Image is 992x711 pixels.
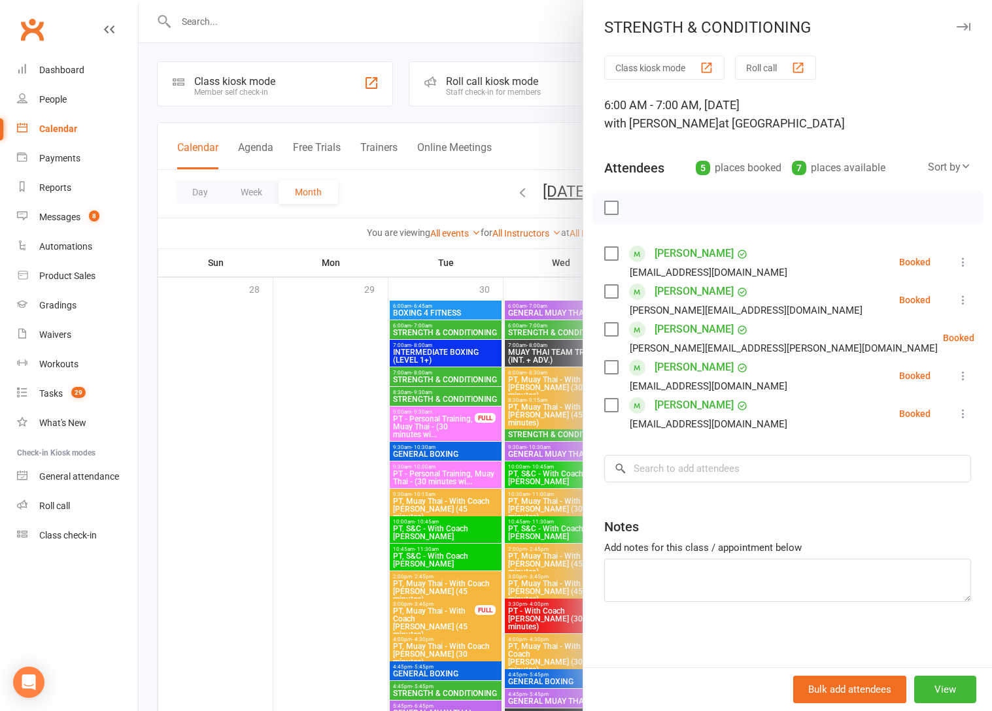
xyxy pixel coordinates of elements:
[604,116,719,130] span: with [PERSON_NAME]
[17,521,138,550] a: Class kiosk mode
[655,243,734,264] a: [PERSON_NAME]
[793,676,906,703] button: Bulk add attendees
[39,418,86,428] div: What's New
[899,257,931,267] div: Booked
[39,501,70,511] div: Roll call
[39,388,63,399] div: Tasks
[630,378,787,395] div: [EMAIL_ADDRESS][DOMAIN_NAME]
[696,159,781,177] div: places booked
[630,302,863,319] div: [PERSON_NAME][EMAIL_ADDRESS][DOMAIN_NAME]
[899,295,931,305] div: Booked
[604,96,971,133] div: 6:00 AM - 7:00 AM, [DATE]
[899,409,931,418] div: Booked
[39,153,80,163] div: Payments
[17,491,138,521] a: Roll call
[17,144,138,173] a: Payments
[604,455,971,482] input: Search to add attendees
[71,387,86,398] span: 29
[39,94,67,105] div: People
[630,416,787,433] div: [EMAIL_ADDRESS][DOMAIN_NAME]
[17,203,138,232] a: Messages 8
[17,408,138,438] a: What's New
[655,319,734,340] a: [PERSON_NAME]
[655,395,734,416] a: [PERSON_NAME]
[655,357,734,378] a: [PERSON_NAME]
[792,159,885,177] div: places available
[17,114,138,144] a: Calendar
[39,182,71,193] div: Reports
[39,359,78,369] div: Workouts
[17,173,138,203] a: Reports
[16,13,48,46] a: Clubworx
[696,161,710,175] div: 5
[17,85,138,114] a: People
[17,261,138,291] a: Product Sales
[735,56,816,80] button: Roll call
[17,320,138,350] a: Waivers
[17,56,138,85] a: Dashboard
[604,518,639,536] div: Notes
[39,271,95,281] div: Product Sales
[39,300,77,310] div: Gradings
[899,371,931,380] div: Booked
[630,264,787,281] div: [EMAIL_ADDRESS][DOMAIN_NAME]
[719,116,845,130] span: at [GEOGRAPHIC_DATA]
[604,56,725,80] button: Class kiosk mode
[792,161,806,175] div: 7
[39,65,84,75] div: Dashboard
[583,18,992,37] div: STRENGTH & CONDITIONING
[39,124,77,134] div: Calendar
[39,530,97,540] div: Class check-in
[928,159,971,176] div: Sort by
[604,159,664,177] div: Attendees
[943,333,974,342] div: Booked
[655,281,734,302] a: [PERSON_NAME]
[17,350,138,379] a: Workouts
[39,329,71,340] div: Waivers
[630,340,938,357] div: [PERSON_NAME][EMAIL_ADDRESS][PERSON_NAME][DOMAIN_NAME]
[89,210,99,222] span: 8
[39,212,80,222] div: Messages
[17,379,138,408] a: Tasks 29
[13,667,44,698] div: Open Intercom Messenger
[17,462,138,491] a: General attendance kiosk mode
[17,291,138,320] a: Gradings
[17,232,138,261] a: Automations
[914,676,976,703] button: View
[39,241,92,252] div: Automations
[39,471,119,482] div: General attendance
[604,540,971,555] div: Add notes for this class / appointment below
